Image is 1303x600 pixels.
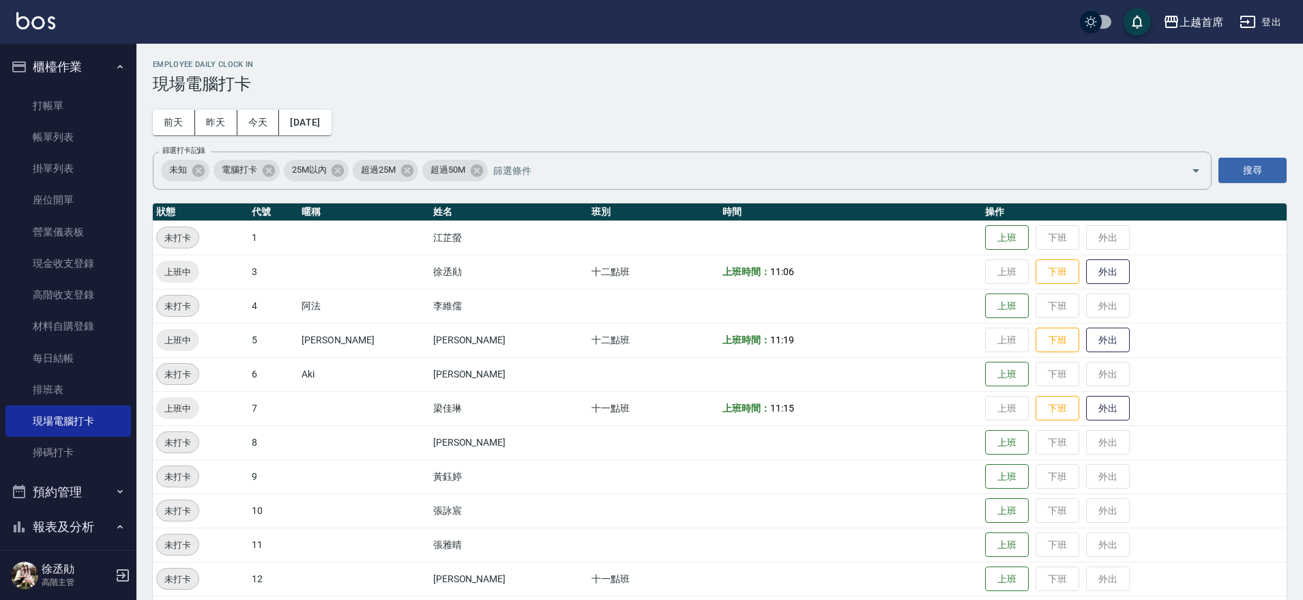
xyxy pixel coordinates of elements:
[284,160,349,182] div: 25M以內
[1218,158,1287,183] button: 搜尋
[588,391,720,425] td: 十一點班
[430,323,588,357] td: [PERSON_NAME]
[195,110,237,135] button: 昨天
[5,184,131,216] a: 座位開單
[248,494,298,528] td: 10
[42,576,111,588] p: 高階主管
[248,255,298,289] td: 3
[1180,14,1223,31] div: 上越首席
[985,294,1029,319] button: 上班
[156,265,199,279] span: 上班中
[588,203,720,221] th: 班別
[985,225,1029,251] button: 上班
[279,110,331,135] button: [DATE]
[430,528,588,562] td: 張雅晴
[5,550,131,582] a: 報表目錄
[353,163,404,177] span: 超過25M
[248,562,298,596] td: 12
[248,323,298,357] td: 5
[588,562,720,596] td: 十一點班
[237,110,280,135] button: 今天
[16,12,55,29] img: Logo
[153,203,248,221] th: 狀態
[5,405,131,437] a: 現場電腦打卡
[248,391,298,425] td: 7
[161,163,195,177] span: 未知
[430,425,588,459] td: [PERSON_NAME]
[214,163,265,177] span: 電腦打卡
[430,220,588,255] td: 江芷螢
[1158,8,1229,36] button: 上越首席
[153,110,195,135] button: 前天
[722,334,770,345] b: 上班時間：
[430,494,588,528] td: 張詠宸
[214,160,280,182] div: 電腦打卡
[157,231,199,245] span: 未打卡
[490,158,1167,182] input: 篩選條件
[157,572,199,586] span: 未打卡
[1086,396,1130,421] button: 外出
[42,562,111,576] h5: 徐丞勛
[985,532,1029,558] button: 上班
[5,90,131,122] a: 打帳單
[1185,160,1207,182] button: Open
[156,401,199,416] span: 上班中
[248,425,298,459] td: 8
[248,357,298,391] td: 6
[430,459,588,494] td: 黃鈺婷
[430,289,588,323] td: 李維儒
[722,403,770,414] b: 上班時間：
[248,459,298,494] td: 9
[982,203,1287,221] th: 操作
[5,437,131,468] a: 掃碼打卡
[5,216,131,248] a: 營業儀表板
[985,464,1029,489] button: 上班
[353,160,418,182] div: 超過25M
[588,255,720,289] td: 十二點班
[298,203,430,221] th: 暱稱
[157,299,199,313] span: 未打卡
[1086,259,1130,285] button: 外出
[5,122,131,153] a: 帳單列表
[157,435,199,450] span: 未打卡
[430,357,588,391] td: [PERSON_NAME]
[1036,328,1079,353] button: 下班
[5,474,131,510] button: 預約管理
[284,163,335,177] span: 25M以內
[157,538,199,552] span: 未打卡
[430,203,588,221] th: 姓名
[1086,328,1130,353] button: 外出
[1124,8,1151,35] button: save
[5,343,131,374] a: 每日結帳
[985,498,1029,524] button: 上班
[722,266,770,277] b: 上班時間：
[157,470,199,484] span: 未打卡
[153,74,1287,94] h3: 現場電腦打卡
[770,266,794,277] span: 11:06
[985,362,1029,387] button: 上班
[5,153,131,184] a: 掛單列表
[5,509,131,545] button: 報表及分析
[1036,259,1079,285] button: 下班
[5,49,131,85] button: 櫃檯作業
[248,220,298,255] td: 1
[161,160,209,182] div: 未知
[5,374,131,405] a: 排班表
[422,163,473,177] span: 超過50M
[1234,10,1287,35] button: 登出
[156,333,199,347] span: 上班中
[5,279,131,311] a: 高階收支登錄
[588,323,720,357] td: 十二點班
[248,203,298,221] th: 代號
[770,334,794,345] span: 11:19
[5,311,131,342] a: 材料自購登錄
[162,145,205,156] label: 篩選打卡記錄
[11,562,38,589] img: Person
[422,160,488,182] div: 超過50M
[985,567,1029,592] button: 上班
[430,391,588,425] td: 梁佳琳
[248,289,298,323] td: 4
[1036,396,1079,421] button: 下班
[719,203,982,221] th: 時間
[298,357,430,391] td: Aki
